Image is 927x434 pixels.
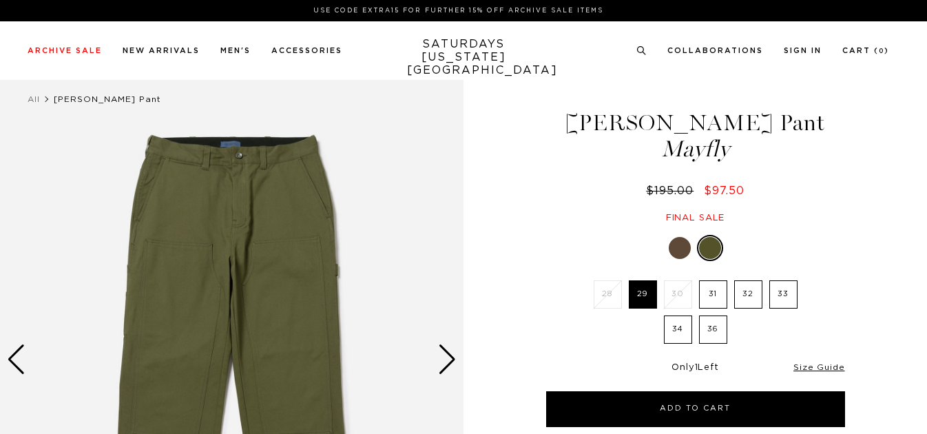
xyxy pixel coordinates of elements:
p: Use Code EXTRA15 for Further 15% Off Archive Sale Items [33,6,884,16]
label: 36 [699,316,727,344]
a: New Arrivals [123,47,200,54]
a: SATURDAYS[US_STATE][GEOGRAPHIC_DATA] [407,38,521,77]
div: Final sale [544,212,847,224]
a: Men's [220,47,251,54]
div: Previous slide [7,344,25,375]
a: Cart (0) [842,47,889,54]
a: Archive Sale [28,47,102,54]
label: 32 [734,280,762,309]
label: 29 [629,280,657,309]
span: Mayfly [544,138,847,161]
label: 33 [769,280,798,309]
div: Next slide [438,344,457,375]
a: All [28,95,40,103]
del: $195.00 [646,185,699,196]
span: $97.50 [704,185,744,196]
a: Sign In [784,47,822,54]
div: Only Left [546,362,845,374]
a: Size Guide [793,363,844,371]
label: 31 [699,280,727,309]
a: Collaborations [667,47,763,54]
small: 0 [879,48,884,54]
a: Accessories [271,47,342,54]
span: [PERSON_NAME] Pant [54,95,161,103]
label: 34 [664,316,692,344]
h1: [PERSON_NAME] Pant [544,112,847,161]
button: Add to Cart [546,391,845,427]
span: 1 [695,363,698,372]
